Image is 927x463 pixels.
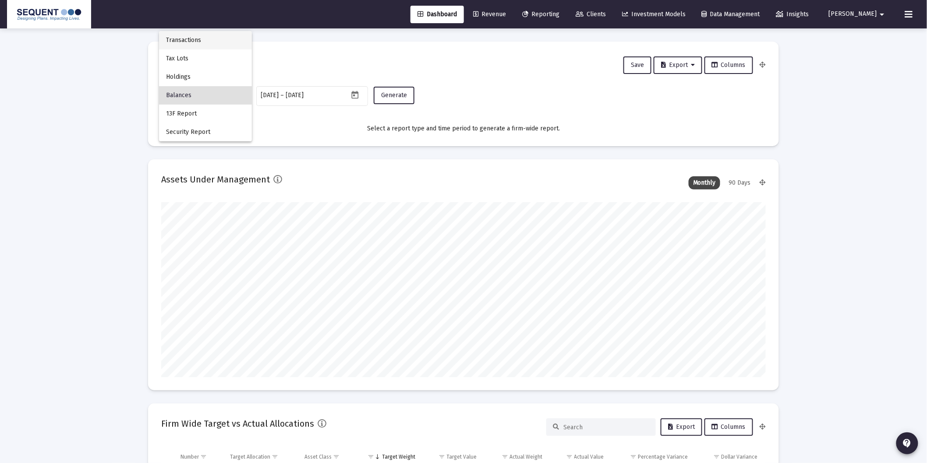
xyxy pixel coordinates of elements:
span: Transactions [166,31,245,49]
span: Tax Lots [166,49,245,68]
span: Holdings [166,68,245,86]
span: Security Report [166,123,245,141]
span: 13F Report [166,105,245,123]
span: Balances [166,86,245,105]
